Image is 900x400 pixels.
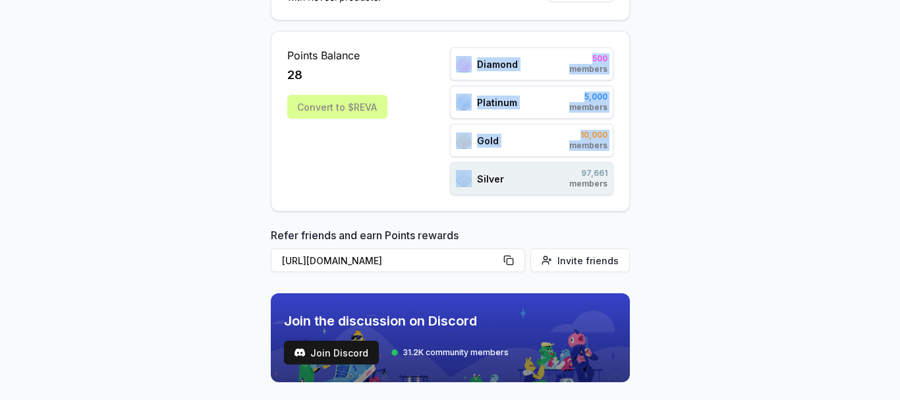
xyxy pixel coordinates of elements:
button: [URL][DOMAIN_NAME] [271,248,525,272]
img: discord_banner [271,293,630,382]
img: ranks_icon [456,170,472,187]
span: 10,000 [569,130,607,140]
button: Join Discord [284,341,379,364]
img: ranks_icon [456,132,472,149]
span: Silver [477,172,504,186]
span: Diamond [477,57,518,71]
span: Join Discord [310,346,368,360]
span: Platinum [477,96,517,109]
span: Invite friends [557,254,619,268]
span: members [569,179,607,189]
span: members [569,102,607,113]
button: Invite friends [530,248,630,272]
span: 97,661 [569,168,607,179]
a: testJoin Discord [284,341,379,364]
span: Join the discussion on Discord [284,312,509,330]
span: Points Balance [287,47,387,63]
span: 31.2K community members [403,347,509,358]
span: 28 [287,66,302,84]
span: 5,000 [569,92,607,102]
div: Refer friends and earn Points rewards [271,227,630,277]
img: ranks_icon [456,56,472,72]
span: members [569,140,607,151]
span: members [569,64,607,74]
img: ranks_icon [456,94,472,111]
span: Gold [477,134,499,148]
span: 500 [569,53,607,64]
img: test [295,347,305,358]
